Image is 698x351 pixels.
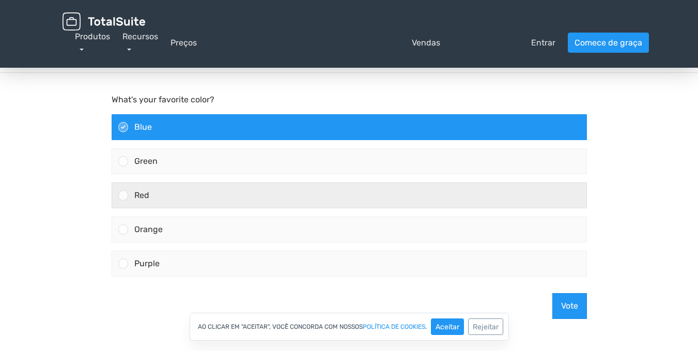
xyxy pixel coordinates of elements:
a: Preços [170,37,197,49]
span: Blue [134,49,152,59]
font: Ao clicar em "Aceitar", você concorda com nossos [198,323,363,330]
font: pessoa [453,37,527,49]
a: política de cookies [363,324,425,330]
p: What's your favorite color? [112,21,587,33]
font: . [425,323,427,330]
font: Comece de graça [575,38,642,48]
span: Purple [134,186,160,195]
font: Vendas [412,38,440,48]
button: Rejeitar [468,318,503,335]
span: Red [134,117,149,127]
font: Entrar [531,38,555,48]
font: Rejeitar [473,323,499,331]
a: pergunta_respostaVendas [197,37,440,49]
a: Recursos [122,32,158,54]
font: Preços [170,38,197,48]
span: Orange [134,151,163,161]
a: Produtos [75,32,110,54]
font: Produtos [75,32,110,41]
button: Vote [552,220,587,246]
font: pergunta_resposta [197,37,408,49]
button: Aceitar [431,318,464,335]
font: Recursos [122,32,158,41]
img: TotalSuite para WordPress [63,12,145,30]
font: Aceitar [436,323,459,331]
a: pessoaEntrar [453,37,555,49]
a: Comece de graça [568,33,649,53]
font: política de cookies [363,323,425,330]
span: Green [134,83,158,93]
